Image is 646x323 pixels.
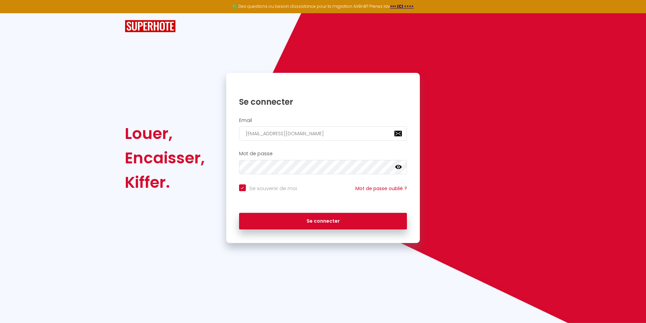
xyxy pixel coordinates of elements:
[239,126,407,141] input: Ton Email
[355,185,407,192] a: Mot de passe oublié ?
[239,213,407,230] button: Se connecter
[125,20,176,33] img: SuperHote logo
[125,170,205,195] div: Kiffer.
[125,146,205,170] div: Encaisser,
[390,3,414,9] a: >>> ICI <<<<
[239,151,407,157] h2: Mot de passe
[239,97,407,107] h1: Se connecter
[125,121,205,146] div: Louer,
[239,118,407,123] h2: Email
